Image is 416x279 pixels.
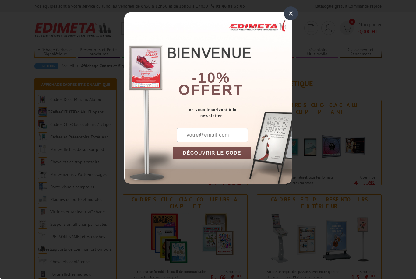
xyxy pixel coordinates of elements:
div: en vous inscrivant à la newsletter ! [173,107,292,119]
b: -10% [192,70,230,86]
button: DÉCOUVRIR LE CODE [173,147,251,159]
font: offert [178,82,244,98]
input: votre@email.com [177,128,248,142]
div: × [284,6,298,20]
